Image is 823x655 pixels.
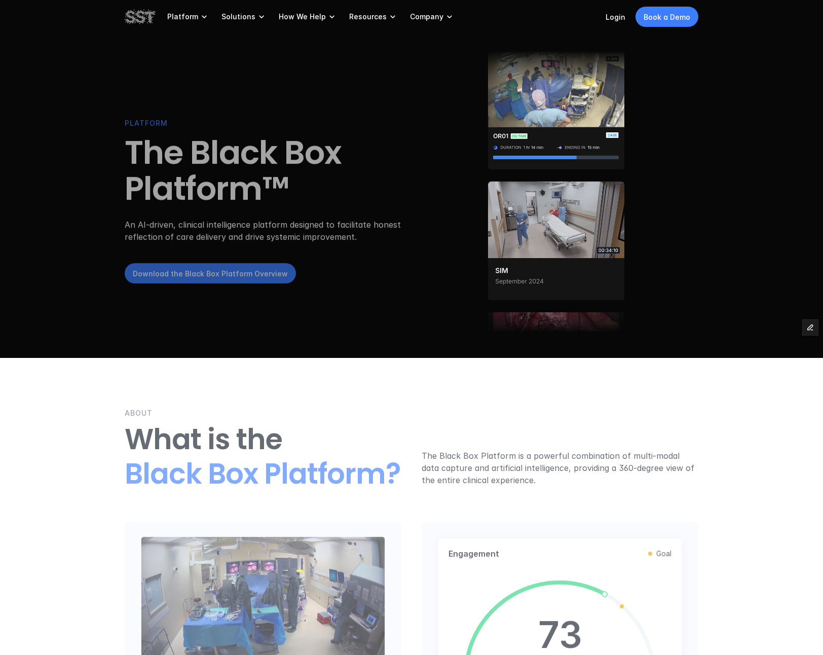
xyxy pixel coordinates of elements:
[410,12,443,21] p: Company
[221,12,255,21] p: Solutions
[125,454,400,494] span: Black Box Platform?
[488,51,624,169] img: Surgical staff in operating room
[349,12,387,21] p: Resources
[635,7,698,27] a: Book a Demo
[488,312,624,431] img: Surgical instrument inside of patient
[125,408,153,419] p: ABOUT
[279,12,326,21] p: How We Help
[125,264,296,284] a: Download the Black Box Platform Overview
[422,450,698,486] p: The Black Box Platform is a powerful combination of multi-modal data capture and artificial intel...
[606,13,625,21] a: Login
[125,219,409,243] p: An AI-driven, clinical intelligence platform designed to facilitate honest reflection of care del...
[656,549,671,558] p: Goal
[803,320,818,335] button: Edit Framer Content
[125,135,409,207] h1: The Black Box Platform™
[448,549,499,559] p: Engagement
[125,420,282,459] span: What is the
[125,118,168,129] p: PLATFORM
[167,12,198,21] p: Platform
[488,181,624,300] img: Two people walking through a trauma bay
[644,12,690,22] p: Book a Demo
[125,8,155,25] img: SST logo
[133,268,288,279] p: Download the Black Box Platform Overview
